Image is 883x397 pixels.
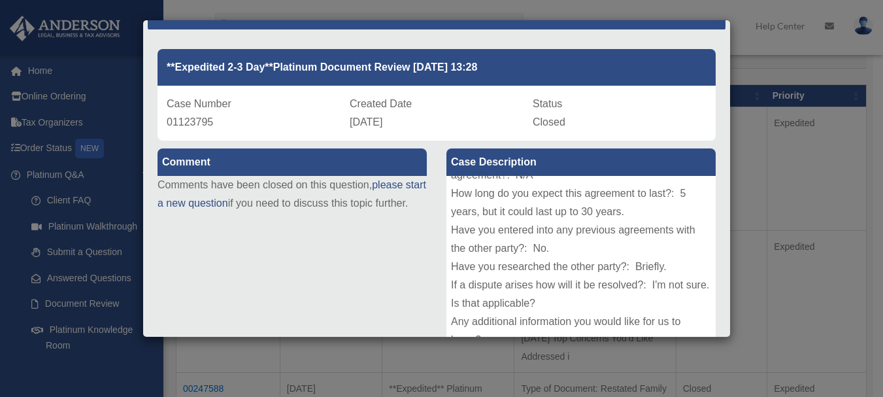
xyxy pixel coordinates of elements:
[167,98,231,109] span: Case Number
[158,148,427,176] label: Comment
[158,49,716,86] div: **Expedited 2-3 Day**Platinum Document Review [DATE] 13:28
[446,148,716,176] label: Case Description
[350,116,382,128] span: [DATE]
[533,98,562,109] span: Status
[158,176,427,213] p: Comments have been closed on this question, if you need to discuss this topic further.
[533,116,565,128] span: Closed
[158,179,426,209] a: please start a new question
[167,116,213,128] span: 01123795
[350,98,412,109] span: Created Date
[446,176,716,372] div: Type of Document: Certification of Trust Document Title: Certification of Trust Document Title: C...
